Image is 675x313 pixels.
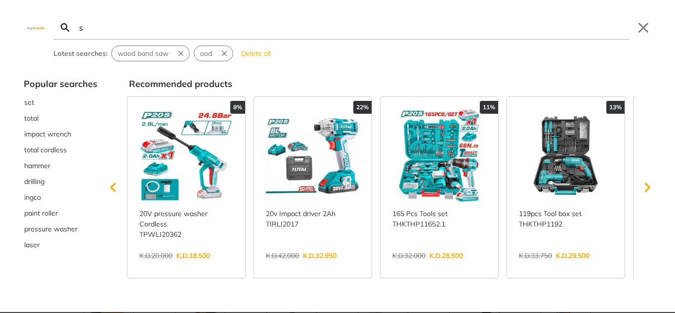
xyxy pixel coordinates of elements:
span: laser [24,240,40,250]
span: ingco [24,192,41,203]
button: Select suggestion: impact wrench [24,126,97,142]
div: Suggestion: impact wrench [24,126,97,142]
svg: Scroll right [637,178,657,197]
div: Recommended products [129,77,651,90]
span: impact wrench [24,129,71,139]
span: ood [200,48,212,59]
div: Suggestion: total [24,110,97,126]
button: Select suggestion: paint roller [24,205,97,221]
button: Close [635,20,651,36]
div: Suggestion: ood [194,45,233,61]
div: 13% [606,101,625,114]
span: drilling [24,177,44,187]
div: Suggestion: laser [24,237,97,253]
button: Remove suggestion: ood [218,46,233,61]
button: Select suggestion: total [24,110,97,126]
div: Suggestion: wood band saw [111,45,190,61]
button: Delete all [237,45,275,61]
button: Select suggestion: drilling [24,174,97,189]
div: Suggestion: ingco [24,189,97,205]
input: Search… [77,16,630,39]
span: paint roller [24,208,58,219]
svg: Remove suggestion: wood band saw [176,49,185,58]
svg: Search [59,22,71,34]
button: Select suggestion: set [24,94,97,110]
button: Select suggestion: ood [194,46,218,61]
button: Select suggestion: total cordless [24,142,97,158]
img: Close [24,25,47,30]
button: Remove suggestion: wood band saw [174,46,189,61]
button: Select suggestion: ingco [24,189,97,205]
span: total cordless [24,145,67,155]
div: 22% [353,101,372,114]
svg: Remove suggestion: ood [220,49,229,58]
span: pressure washer [24,224,78,234]
button: Select suggestion: pressure washer [24,221,97,237]
span: set [24,97,34,108]
span: total [24,113,39,124]
div: 11% [480,101,498,114]
div: Popular searches [24,77,97,90]
div: Suggestion: total cordless [24,142,97,158]
div: Suggestion: drilling [24,174,97,189]
div: Suggestion: pressure washer [24,221,97,237]
button: Select suggestion: hammer [24,158,97,174]
span: wood band saw [118,48,169,59]
div: Latest searches: [53,48,107,59]
button: Select suggestion: wood band saw [112,46,174,61]
div: Suggestion: hammer [24,158,97,174]
div: 8% [230,101,245,114]
span: hammer [24,161,50,171]
svg: Scroll left [103,178,123,197]
div: Suggestion: paint roller [24,205,97,221]
div: Suggestion: set [24,94,97,110]
button: Select suggestion: laser [24,237,97,253]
